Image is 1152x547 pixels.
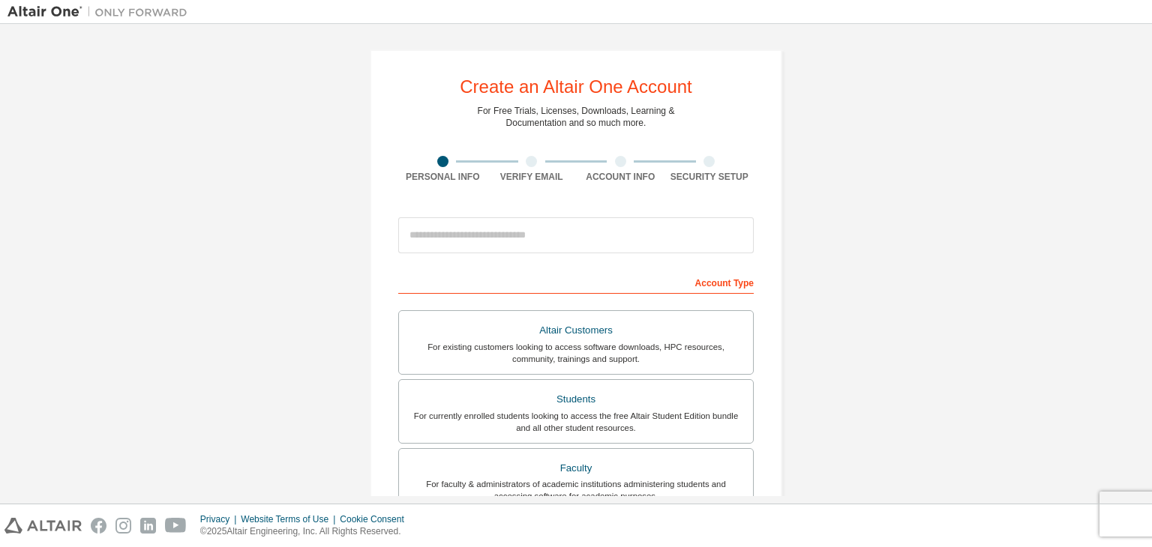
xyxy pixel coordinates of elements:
[478,105,675,129] div: For Free Trials, Licenses, Downloads, Learning & Documentation and so much more.
[91,518,106,534] img: facebook.svg
[665,171,754,183] div: Security Setup
[460,78,692,96] div: Create an Altair One Account
[408,458,744,479] div: Faculty
[340,513,412,525] div: Cookie Consent
[408,341,744,365] div: For existing customers looking to access software downloads, HPC resources, community, trainings ...
[140,518,156,534] img: linkedin.svg
[487,171,577,183] div: Verify Email
[398,270,754,294] div: Account Type
[576,171,665,183] div: Account Info
[408,389,744,410] div: Students
[165,518,187,534] img: youtube.svg
[241,513,340,525] div: Website Terms of Use
[408,410,744,434] div: For currently enrolled students looking to access the free Altair Student Edition bundle and all ...
[4,518,82,534] img: altair_logo.svg
[408,320,744,341] div: Altair Customers
[7,4,195,19] img: Altair One
[408,478,744,502] div: For faculty & administrators of academic institutions administering students and accessing softwa...
[398,171,487,183] div: Personal Info
[200,513,241,525] div: Privacy
[200,525,413,538] p: © 2025 Altair Engineering, Inc. All Rights Reserved.
[115,518,131,534] img: instagram.svg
